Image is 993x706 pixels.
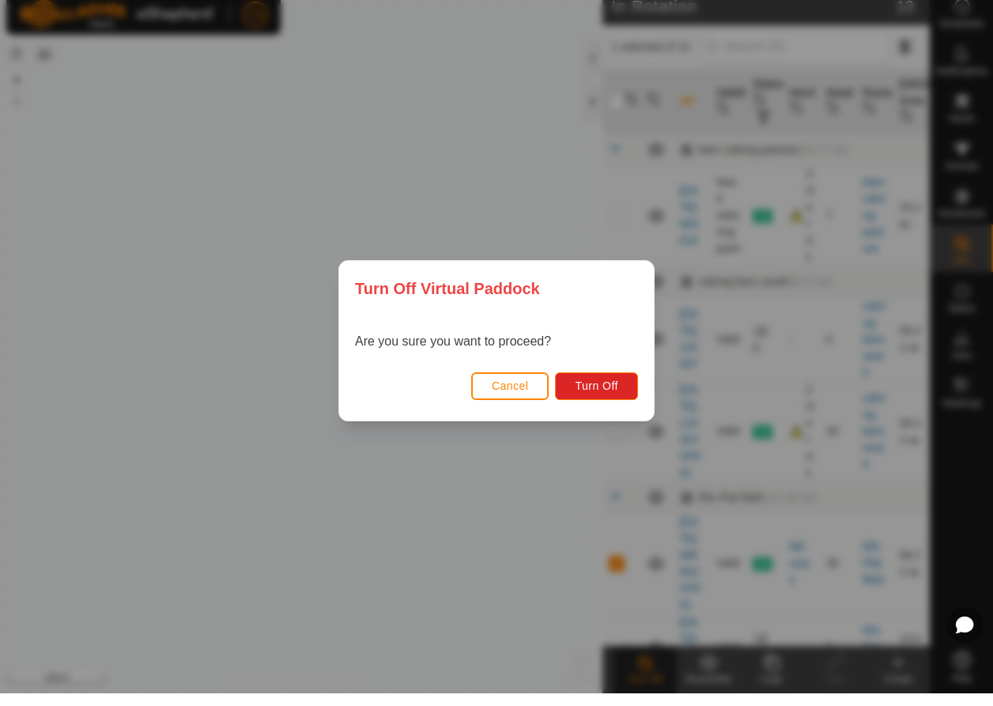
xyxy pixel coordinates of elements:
[471,384,549,412] button: Cancel
[355,345,551,364] p: Are you sure you want to proceed?
[575,392,618,405] span: Turn Off
[355,289,540,313] span: Turn Off Virtual Paddock
[555,384,638,412] button: Turn Off
[492,392,529,405] span: Cancel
